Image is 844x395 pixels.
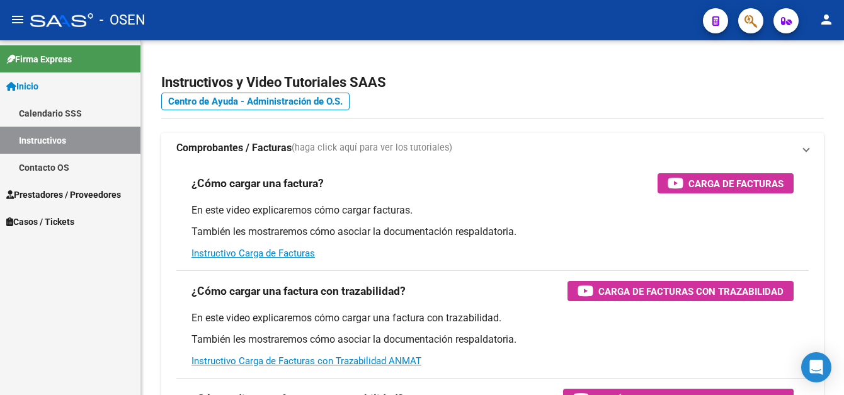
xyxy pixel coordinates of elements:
span: Prestadores / Proveedores [6,188,121,202]
span: Carga de Facturas [688,176,784,192]
span: Firma Express [6,52,72,66]
p: También les mostraremos cómo asociar la documentación respaldatoria. [191,333,794,346]
a: Centro de Ayuda - Administración de O.S. [161,93,350,110]
span: - OSEN [100,6,145,34]
a: Instructivo Carga de Facturas con Trazabilidad ANMAT [191,355,421,367]
div: Open Intercom Messenger [801,352,831,382]
span: Carga de Facturas con Trazabilidad [598,283,784,299]
span: Casos / Tickets [6,215,74,229]
h3: ¿Cómo cargar una factura? [191,175,324,192]
p: En este video explicaremos cómo cargar una factura con trazabilidad. [191,311,794,325]
h2: Instructivos y Video Tutoriales SAAS [161,71,824,94]
button: Carga de Facturas [658,173,794,193]
mat-expansion-panel-header: Comprobantes / Facturas(haga click aquí para ver los tutoriales) [161,133,824,163]
mat-icon: menu [10,12,25,27]
a: Instructivo Carga de Facturas [191,248,315,259]
span: Inicio [6,79,38,93]
p: También les mostraremos cómo asociar la documentación respaldatoria. [191,225,794,239]
span: (haga click aquí para ver los tutoriales) [292,141,452,155]
p: En este video explicaremos cómo cargar facturas. [191,203,794,217]
strong: Comprobantes / Facturas [176,141,292,155]
button: Carga de Facturas con Trazabilidad [567,281,794,301]
h3: ¿Cómo cargar una factura con trazabilidad? [191,282,406,300]
mat-icon: person [819,12,834,27]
